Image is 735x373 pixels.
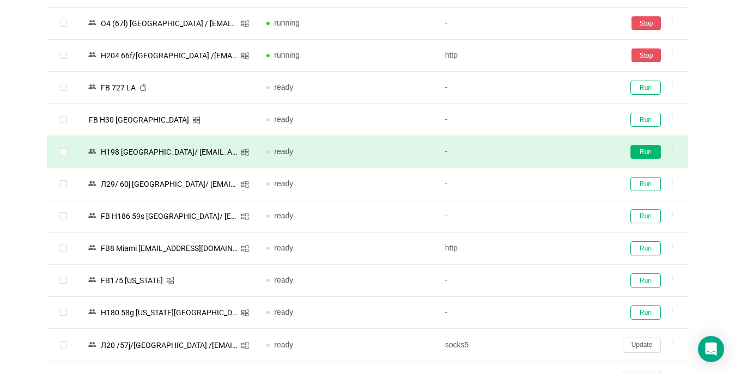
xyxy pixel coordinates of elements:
button: Run [630,273,661,288]
div: FB Н186 59s [GEOGRAPHIC_DATA]/ [EMAIL_ADDRESS][DOMAIN_NAME] [98,209,241,223]
i: icon: windows [241,341,249,350]
button: Run [630,145,661,159]
div: Л29/ 60j [GEOGRAPHIC_DATA]/ [EMAIL_ADDRESS][DOMAIN_NAME] [98,177,241,191]
td: http [436,40,615,72]
i: icon: windows [241,148,249,156]
button: Stop [631,16,661,30]
span: ready [274,308,293,316]
td: - [436,136,615,168]
td: - [436,104,615,136]
button: Run [630,81,661,95]
i: icon: windows [166,277,174,285]
i: icon: windows [241,309,249,317]
div: FB 727 LA [98,81,139,95]
span: ready [274,243,293,252]
div: Н180 58g [US_STATE][GEOGRAPHIC_DATA]/ [EMAIL_ADDRESS][DOMAIN_NAME] [98,305,241,320]
i: icon: windows [241,212,249,221]
div: FB8 Miami [EMAIL_ADDRESS][DOMAIN_NAME] [98,241,241,255]
span: ready [274,211,293,220]
i: icon: windows [241,52,249,60]
button: Run [630,177,661,191]
i: icon: apple [139,83,147,91]
td: socks5 [436,329,615,362]
span: running [274,19,300,27]
span: ready [274,340,293,349]
div: Н198 [GEOGRAPHIC_DATA]/ [EMAIL_ADDRESS][DOMAIN_NAME] [98,145,241,159]
span: ready [274,276,293,284]
span: running [274,51,300,59]
button: Run [630,209,661,223]
i: icon: windows [241,20,249,28]
i: icon: windows [241,244,249,253]
i: icon: windows [241,180,249,188]
button: Run [630,305,661,320]
td: - [436,168,615,200]
span: ready [274,115,293,124]
td: - [436,200,615,233]
button: Stop [631,48,661,62]
td: http [436,233,615,265]
div: Л20 /57j/[GEOGRAPHIC_DATA] /[EMAIL_ADDRESS][DOMAIN_NAME] [98,338,241,352]
td: - [436,265,615,297]
td: - [436,72,615,104]
button: Run [630,113,661,127]
div: FB175 [US_STATE] [98,273,166,288]
div: FB H30 [GEOGRAPHIC_DATA] [86,113,192,127]
div: O4 (67l) [GEOGRAPHIC_DATA] / [EMAIL_ADDRESS][DOMAIN_NAME] [98,16,241,30]
div: Н204 66f/[GEOGRAPHIC_DATA] /[EMAIL_ADDRESS][DOMAIN_NAME] [98,48,241,63]
div: Open Intercom Messenger [698,336,724,362]
span: ready [274,147,293,156]
button: Run [630,241,661,255]
button: Update [623,338,661,353]
span: ready [274,179,293,188]
td: - [436,8,615,40]
i: icon: windows [192,116,201,124]
span: ready [274,83,293,91]
td: - [436,297,615,329]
